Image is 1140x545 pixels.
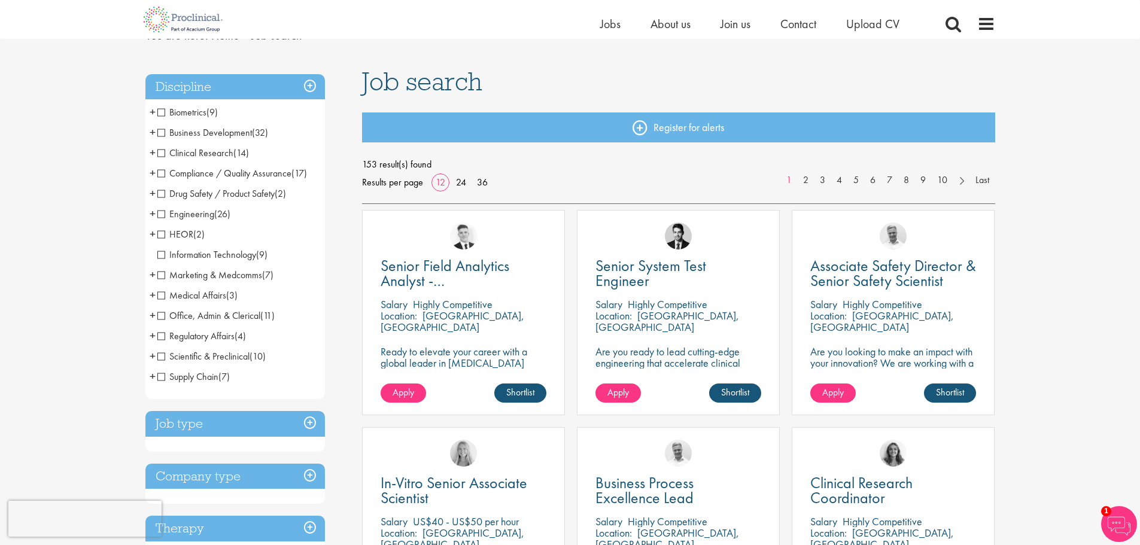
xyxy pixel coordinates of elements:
a: In-Vitro Senior Associate Scientist [381,476,546,506]
span: Biometrics [157,106,206,118]
span: Drug Safety / Product Safety [157,187,275,200]
h3: Therapy [145,516,325,541]
span: Apply [393,386,414,398]
span: + [150,184,156,202]
a: Apply [381,383,426,403]
span: + [150,123,156,141]
span: + [150,266,156,284]
span: Information Technology [157,248,267,261]
a: 3 [814,173,831,187]
span: (2) [275,187,286,200]
a: 12 [431,176,449,188]
a: 7 [881,173,898,187]
span: Salary [381,297,408,311]
a: 5 [847,173,865,187]
p: [GEOGRAPHIC_DATA], [GEOGRAPHIC_DATA] [381,309,524,334]
a: 6 [864,173,881,187]
img: Nicolas Daniel [450,223,477,249]
p: US$40 - US$50 per hour [413,514,519,528]
span: Apply [607,386,629,398]
div: Company type [145,464,325,489]
span: + [150,205,156,223]
span: In-Vitro Senior Associate Scientist [381,473,527,508]
span: Engineering [157,208,230,220]
a: Senior System Test Engineer [595,258,761,288]
a: 2 [797,173,814,187]
span: Location: [595,309,632,322]
p: Highly Competitive [628,297,707,311]
p: [GEOGRAPHIC_DATA], [GEOGRAPHIC_DATA] [595,309,739,334]
span: Compliance / Quality Assurance [157,167,291,179]
h3: Discipline [145,74,325,100]
span: (2) [193,228,205,240]
span: + [150,327,156,345]
span: Marketing & Medcomms [157,269,262,281]
span: HEOR [157,228,205,240]
span: Apply [822,386,844,398]
span: Scientific & Preclinical [157,350,266,363]
a: 9 [914,173,932,187]
span: Business Development [157,126,268,139]
img: Joshua Bye [880,223,907,249]
span: Location: [810,526,847,540]
span: Salary [810,297,837,311]
span: + [150,225,156,243]
span: Office, Admin & Clerical [157,309,260,322]
a: Shortlist [709,383,761,403]
span: Biometrics [157,106,218,118]
span: Salary [381,514,408,528]
span: (7) [218,370,230,383]
span: Medical Affairs [157,289,238,302]
a: 1 [780,173,798,187]
a: Business Process Excellence Lead [595,476,761,506]
span: Associate Safety Director & Senior Safety Scientist [810,255,976,291]
h3: Job type [145,411,325,437]
span: Clinical Research Coordinator [810,473,913,508]
img: Chatbot [1101,506,1137,542]
a: Associate Safety Director & Senior Safety Scientist [810,258,976,288]
a: Contact [780,16,816,32]
img: Joshua Bye [665,440,692,467]
span: Information Technology [157,248,256,261]
span: + [150,347,156,365]
span: (32) [252,126,268,139]
a: 36 [473,176,492,188]
a: Shortlist [924,383,976,403]
iframe: reCAPTCHA [8,501,162,537]
span: + [150,367,156,385]
span: 153 result(s) found [362,156,995,173]
span: Medical Affairs [157,289,226,302]
span: Business Development [157,126,252,139]
span: Salary [810,514,837,528]
p: Are you looking to make an impact with your innovation? We are working with a well-established ph... [810,346,976,403]
a: Jobs [600,16,621,32]
a: Join us [721,16,750,32]
p: Ready to elevate your career with a global leader in [MEDICAL_DATA] care? Join us as a Senior Fie... [381,346,546,403]
span: Location: [595,526,632,540]
a: Apply [595,383,641,403]
a: Shortlist [494,383,546,403]
span: (9) [256,248,267,261]
span: Upload CV [846,16,899,32]
p: Highly Competitive [843,297,922,311]
span: Senior System Test Engineer [595,255,706,291]
a: 8 [898,173,915,187]
a: Clinical Research Coordinator [810,476,976,506]
span: Business Process Excellence Lead [595,473,694,508]
span: + [150,144,156,162]
a: Last [969,173,995,187]
span: HEOR [157,228,193,240]
img: Thomas Wenig [665,223,692,249]
span: About us [650,16,691,32]
span: Supply Chain [157,370,230,383]
img: Jackie Cerchio [880,440,907,467]
p: Highly Competitive [843,514,922,528]
p: Highly Competitive [413,297,493,311]
a: Shannon Briggs [450,440,477,467]
span: Compliance / Quality Assurance [157,167,307,179]
span: Drug Safety / Product Safety [157,187,286,200]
